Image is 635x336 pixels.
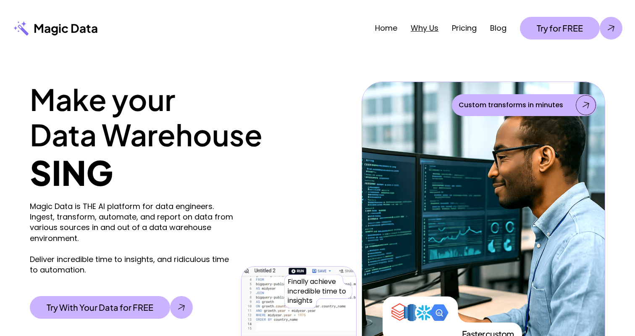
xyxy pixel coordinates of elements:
a: Home [375,23,397,33]
p: Finally achieve incredible time to insights [288,277,349,305]
a: Custom transforms in minutes [452,94,597,116]
p: Magic Data [34,21,98,36]
p: Magic Data is THE AI platform for data engineers. Ingest, transform, automate, and report on data... [30,201,237,275]
a: Pricing [452,23,477,33]
h1: Make your Data Warehouse [30,82,357,152]
a: Why Us [411,23,438,33]
a: Try for FREE [520,17,622,40]
p: Custom transforms in minutes [459,100,563,110]
p: Try for FREE [537,23,583,33]
a: Try With Your Data for FREE [30,296,193,319]
a: Blog [490,23,506,33]
strong: SING [30,151,113,193]
p: Try With Your Data for FREE [47,302,153,312]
